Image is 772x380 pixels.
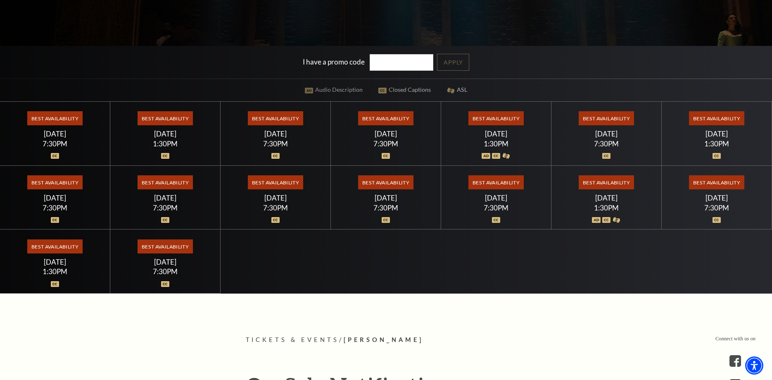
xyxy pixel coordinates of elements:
a: facebook - open in a new tab [729,355,741,367]
div: [DATE] [451,129,542,138]
div: [DATE] [10,129,100,138]
div: 1:30PM [120,140,211,147]
span: Best Availability [27,175,82,189]
span: Best Availability [358,175,413,189]
div: 7:30PM [561,140,652,147]
span: Best Availability [468,111,523,125]
div: 7:30PM [10,204,100,211]
span: Best Availability [248,175,303,189]
span: [PERSON_NAME] [344,336,423,343]
div: [DATE] [10,258,100,266]
div: 7:30PM [120,204,211,211]
span: Best Availability [138,111,192,125]
label: I have a promo code [303,57,365,66]
div: 1:30PM [10,268,100,275]
div: [DATE] [230,194,321,202]
span: Best Availability [248,111,303,125]
div: 7:30PM [451,204,542,211]
div: [DATE] [120,194,211,202]
p: / [246,335,527,345]
span: Best Availability [358,111,413,125]
div: [DATE] [341,129,431,138]
div: [DATE] [561,194,652,202]
div: [DATE] [672,129,762,138]
span: Best Availability [138,175,192,189]
div: [DATE] [341,194,431,202]
span: Best Availability [468,175,523,189]
span: Best Availability [689,175,744,189]
p: Connect with us on [715,335,755,343]
span: Best Availability [27,111,82,125]
span: Best Availability [138,239,192,253]
div: [DATE] [120,258,211,266]
span: Best Availability [27,239,82,253]
div: 7:30PM [120,268,211,275]
span: Tickets & Events [246,336,340,343]
span: Best Availability [579,175,634,189]
div: 1:30PM [451,140,542,147]
div: 7:30PM [341,140,431,147]
div: 7:30PM [230,204,321,211]
div: 1:30PM [672,140,762,147]
div: 1:30PM [561,204,652,211]
div: [DATE] [451,194,542,202]
div: 7:30PM [341,204,431,211]
div: Accessibility Menu [745,356,763,375]
div: 7:30PM [672,204,762,211]
div: [DATE] [230,129,321,138]
div: [DATE] [561,129,652,138]
span: Best Availability [579,111,634,125]
div: [DATE] [120,129,211,138]
div: [DATE] [10,194,100,202]
div: [DATE] [672,194,762,202]
div: 7:30PM [10,140,100,147]
div: 7:30PM [230,140,321,147]
span: Best Availability [689,111,744,125]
